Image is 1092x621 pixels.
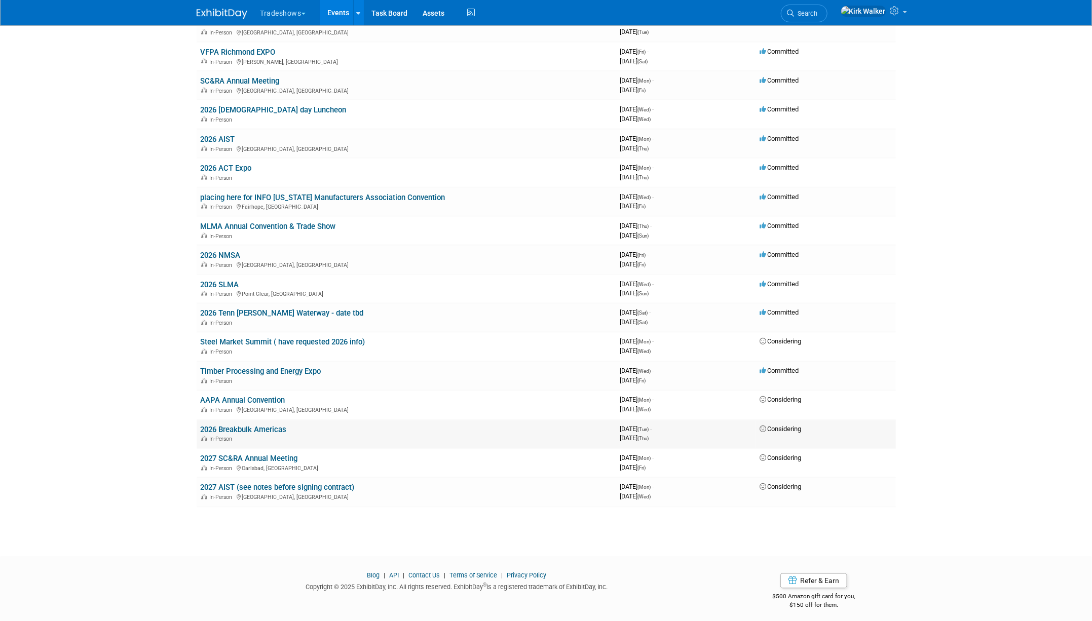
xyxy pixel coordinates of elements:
[201,436,207,441] img: In-Person Event
[201,493,612,501] div: [GEOGRAPHIC_DATA], [GEOGRAPHIC_DATA]
[201,425,287,435] a: 2026 Breakbulk Americas
[760,76,799,84] span: Committed
[620,251,649,258] span: [DATE]
[780,573,847,589] a: Refer & Earn
[201,144,612,152] div: [GEOGRAPHIC_DATA], [GEOGRAPHIC_DATA]
[210,262,236,268] span: In-Person
[638,378,646,384] span: (Fri)
[201,146,207,151] img: In-Person Event
[638,49,646,55] span: (Fri)
[653,280,654,288] span: -
[201,406,612,414] div: [GEOGRAPHIC_DATA], [GEOGRAPHIC_DATA]
[638,59,648,64] span: (Sat)
[381,572,388,579] span: |
[620,483,654,491] span: [DATE]
[210,291,236,298] span: In-Person
[197,9,247,19] img: ExhibitDay
[210,378,236,385] span: In-Person
[201,193,445,202] a: placing here for INFO [US_STATE] Manufacturers Association Convention
[638,78,651,84] span: (Mon)
[201,105,347,114] a: 2026 [DEMOGRAPHIC_DATA] day Luncheon
[367,572,380,579] a: Blog
[653,396,654,404] span: -
[201,88,207,93] img: In-Person Event
[620,231,649,239] span: [DATE]
[760,338,802,345] span: Considering
[620,280,654,288] span: [DATE]
[760,454,802,462] span: Considering
[201,135,235,144] a: 2026 AIST
[760,309,799,317] span: Committed
[210,407,236,414] span: In-Person
[620,260,646,268] span: [DATE]
[638,291,649,297] span: (Sun)
[201,204,207,209] img: In-Person Event
[638,262,646,267] span: (Fri)
[201,396,285,405] a: AAPA Annual Convention
[650,309,651,317] span: -
[653,338,654,345] span: -
[638,136,651,142] span: (Mon)
[201,57,612,65] div: [PERSON_NAME], [GEOGRAPHIC_DATA]
[638,349,651,355] span: (Wed)
[201,280,239,289] a: 2026 SLMA
[620,309,651,317] span: [DATE]
[210,29,236,36] span: In-Person
[620,435,649,442] span: [DATE]
[638,88,646,93] span: (Fri)
[638,223,649,229] span: (Thu)
[499,572,505,579] span: |
[638,282,651,287] span: (Wed)
[620,454,654,462] span: [DATE]
[201,483,355,492] a: 2027 AIST (see notes before signing contract)
[201,465,207,471] img: In-Person Event
[201,117,207,122] img: In-Person Event
[638,465,646,471] span: (Fri)
[638,107,651,112] span: (Wed)
[483,583,486,588] sup: ®
[760,483,802,491] span: Considering
[638,310,648,316] span: (Sat)
[620,290,649,297] span: [DATE]
[653,483,654,491] span: -
[201,378,207,383] img: In-Person Event
[651,222,652,229] span: -
[638,407,651,413] span: (Wed)
[620,425,652,433] span: [DATE]
[638,427,649,433] span: (Tue)
[638,146,649,151] span: (Thu)
[760,222,799,229] span: Committed
[210,146,236,152] span: In-Person
[201,175,207,180] img: In-Person Event
[201,464,612,472] div: Carlsbad, [GEOGRAPHIC_DATA]
[760,164,799,171] span: Committed
[653,367,654,375] span: -
[620,406,651,413] span: [DATE]
[201,76,280,86] a: SC&RA Annual Meeting
[210,59,236,65] span: In-Person
[449,572,497,579] a: Terms of Service
[620,173,649,181] span: [DATE]
[620,76,654,84] span: [DATE]
[201,349,207,354] img: In-Person Event
[620,57,648,65] span: [DATE]
[638,29,649,35] span: (Tue)
[620,48,649,55] span: [DATE]
[653,76,654,84] span: -
[653,164,654,171] span: -
[653,454,654,462] span: -
[638,398,651,403] span: (Mon)
[210,204,236,210] span: In-Person
[210,494,236,501] span: In-Person
[201,262,207,267] img: In-Person Event
[620,464,646,472] span: [DATE]
[638,204,646,209] span: (Fri)
[620,164,654,171] span: [DATE]
[638,494,651,500] span: (Wed)
[653,135,654,142] span: -
[441,572,448,579] span: |
[760,425,802,433] span: Considering
[201,367,321,376] a: Timber Processing and Energy Expo
[620,28,649,35] span: [DATE]
[507,572,546,579] a: Privacy Policy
